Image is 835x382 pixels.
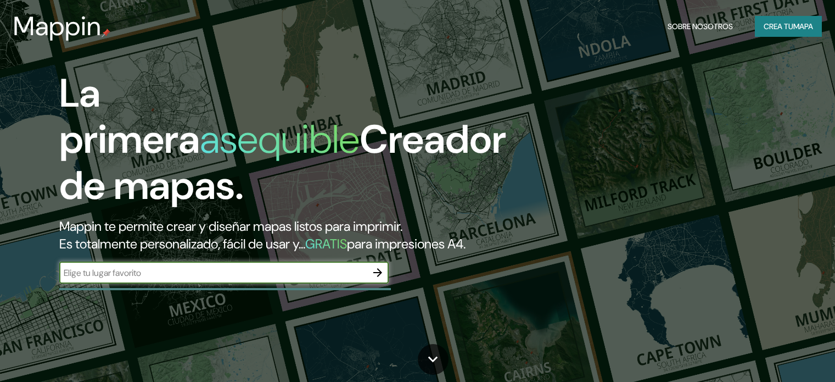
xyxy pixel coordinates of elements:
font: Es totalmente personalizado, fácil de usar y... [59,235,305,252]
button: Sobre nosotros [663,16,737,37]
font: GRATIS [305,235,347,252]
font: Sobre nosotros [668,21,733,31]
input: Elige tu lugar favorito [59,267,367,279]
button: Crea tumapa [755,16,822,37]
font: para impresiones A4. [347,235,466,252]
font: La primera [59,68,200,165]
img: pin de mapeo [102,29,110,37]
font: Creador de mapas. [59,114,506,211]
font: Mappin [13,9,102,43]
font: asequible [200,114,360,165]
font: Crea tu [764,21,793,31]
font: mapa [793,21,813,31]
font: Mappin te permite crear y diseñar mapas listos para imprimir. [59,218,402,235]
